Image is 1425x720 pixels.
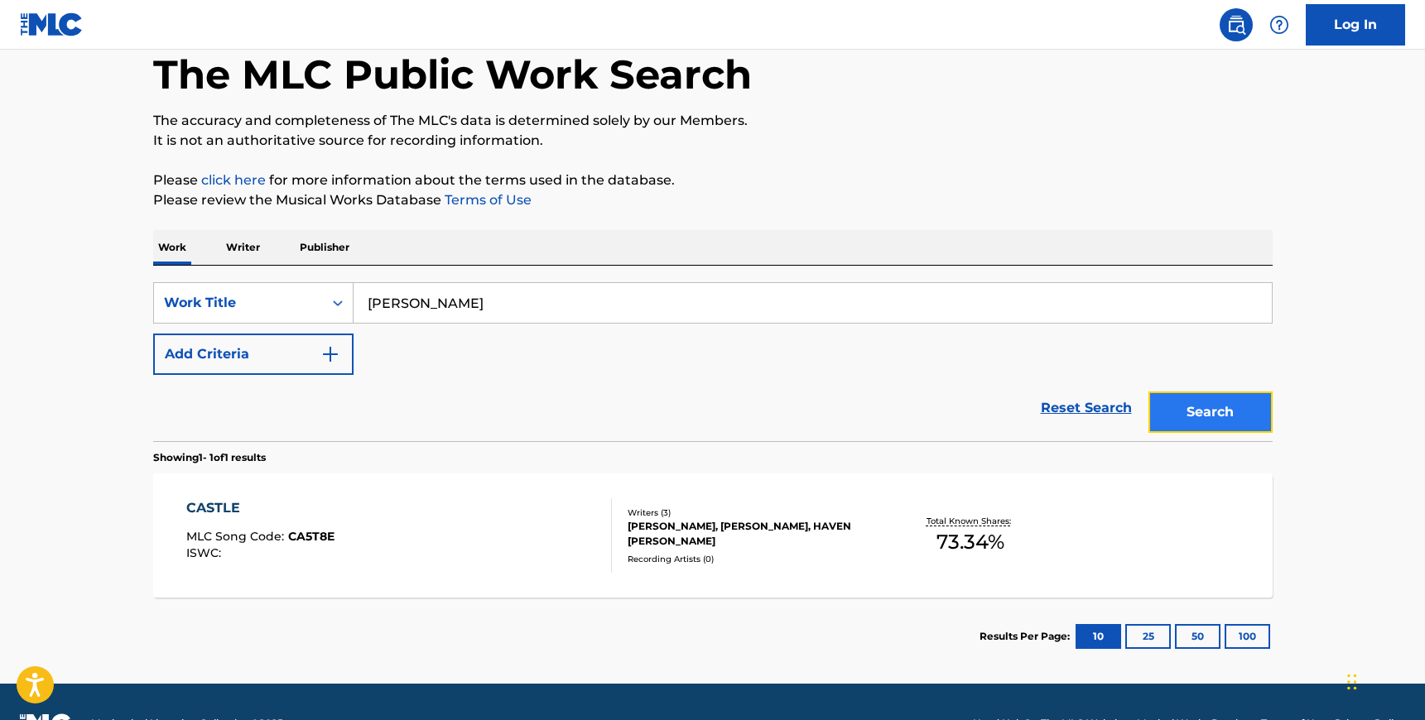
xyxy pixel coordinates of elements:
[1220,8,1253,41] a: Public Search
[288,529,335,544] span: CA5T8E
[1347,657,1357,707] div: Drag
[153,334,354,375] button: Add Criteria
[201,172,266,188] a: click here
[153,282,1273,441] form: Search Form
[320,344,340,364] img: 9d2ae6d4665cec9f34b9.svg
[1148,391,1273,433] button: Search
[20,12,84,36] img: MLC Logo
[295,230,354,265] p: Publisher
[936,527,1004,557] span: 73.34 %
[441,192,532,208] a: Terms of Use
[1033,390,1140,426] a: Reset Search
[628,506,878,519] div: Writers ( 3 )
[1226,15,1246,35] img: search
[153,111,1273,131] p: The accuracy and completeness of The MLC's data is determined solely by our Members.
[153,473,1273,598] a: CASTLEMLC Song Code:CA5T8EISWC:Writers (3)[PERSON_NAME], [PERSON_NAME], HAVEN [PERSON_NAME]Record...
[153,450,266,465] p: Showing 1 - 1 of 1 results
[1306,4,1405,46] a: Log In
[186,529,288,544] span: MLC Song Code :
[1175,624,1220,649] button: 50
[1076,624,1121,649] button: 10
[1342,641,1425,720] iframe: Chat Widget
[153,131,1273,151] p: It is not an authoritative source for recording information.
[927,515,1015,527] p: Total Known Shares:
[628,553,878,565] div: Recording Artists ( 0 )
[186,545,225,560] span: ISWC :
[1269,15,1289,35] img: help
[186,498,335,518] div: CASTLE
[153,190,1273,210] p: Please review the Musical Works Database
[1225,624,1270,649] button: 100
[980,629,1074,644] p: Results Per Page:
[1263,8,1296,41] div: Help
[153,170,1273,190] p: Please for more information about the terms used in the database.
[164,293,313,313] div: Work Title
[153,230,191,265] p: Work
[153,50,752,99] h1: The MLC Public Work Search
[628,519,878,549] div: [PERSON_NAME], [PERSON_NAME], HAVEN [PERSON_NAME]
[1125,624,1171,649] button: 25
[221,230,265,265] p: Writer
